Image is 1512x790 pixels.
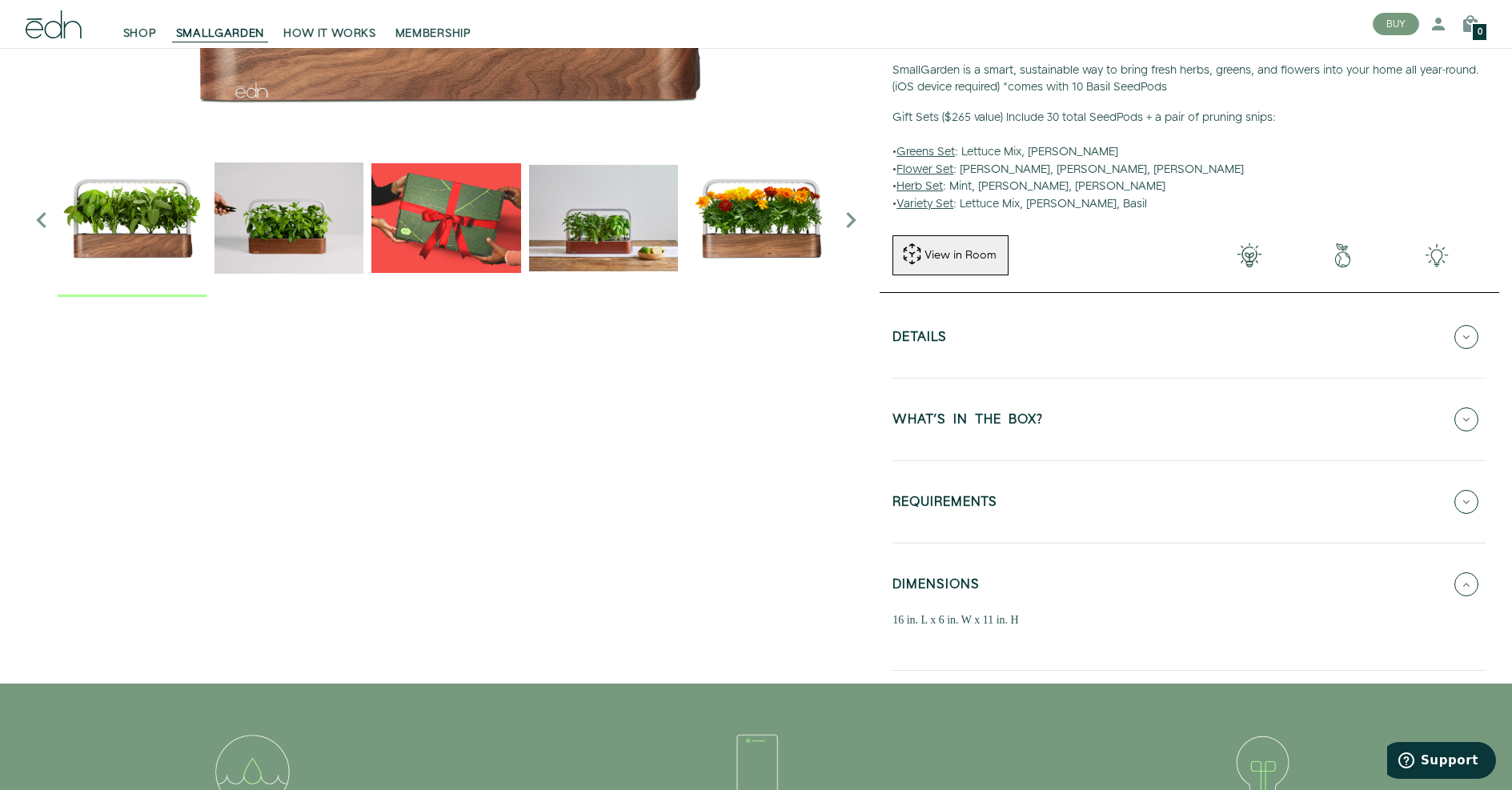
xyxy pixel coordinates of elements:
[892,413,1043,431] h5: WHAT'S IN THE BOX?
[176,26,265,42] span: SMALLGARDEN
[26,204,58,236] i: Previous slide
[686,143,835,292] img: edn-smallgarden-marigold-hero-SLV-2000px_1024x.png
[395,26,471,42] span: MEMBERSHIP
[892,62,1486,97] p: SmallGarden is a smart, sustainable way to bring fresh herbs, greens, and flowers into your home ...
[892,110,1276,126] b: Gift Sets ($265 value) Include 30 total SeedPods + a pair of pruning snips:
[896,162,953,178] u: Flower Set
[896,196,953,212] u: Variety Set
[896,144,955,160] u: Greens Set
[114,6,166,42] a: SHOP
[123,26,157,42] span: SHOP
[215,143,363,296] div: 2 / 6
[892,110,1486,214] p: • : Lettuce Mix, [PERSON_NAME] • : [PERSON_NAME], [PERSON_NAME], [PERSON_NAME] • : Mint, [PERSON_...
[58,143,207,296] div: 1 / 6
[1202,243,1296,267] img: 001-light-bulb.png
[892,612,1486,628] div: 16 in. L x 6 in. W x 11 in. H
[892,331,947,349] h5: Details
[892,391,1486,447] button: WHAT'S IN THE BOX?
[892,578,980,596] h5: DIMENSIONS
[58,143,207,292] img: Official-EDN-SMALLGARDEN-HERB-HERO-SLV-2000px_1024x.png
[1387,742,1496,782] iframe: Opens a widget where you can find more information
[1296,243,1390,267] img: green-earth.png
[166,6,275,42] a: SMALLGARDEN
[215,143,363,292] img: edn-trim-basil.2021-09-07_14_55_24_1024x.gif
[892,495,997,514] h5: REQUIREMENTS
[386,6,481,42] a: MEMBERSHIP
[835,204,867,236] i: Next slide
[923,247,998,263] div: View in Room
[892,309,1486,365] button: Details
[283,26,375,42] span: HOW IT WORKS
[1373,13,1419,35] button: BUY
[371,143,520,296] div: 3 / 6
[529,143,678,292] img: edn-smallgarden-mixed-herbs-table-product-2000px_1024x.jpg
[896,178,943,194] u: Herb Set
[371,143,520,292] img: EMAILS_-_Holiday_21_PT1_28_9986b34a-7908-4121-b1c1-9595d1e43abe_1024x.png
[529,143,678,296] div: 4 / 6
[1478,28,1482,37] span: 0
[892,235,1009,275] button: View in Room
[686,143,835,296] div: 5 / 6
[892,556,1486,612] button: DIMENSIONS
[1390,243,1483,267] img: edn-smallgarden-tech.png
[892,474,1486,530] button: REQUIREMENTS
[274,6,385,42] a: HOW IT WORKS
